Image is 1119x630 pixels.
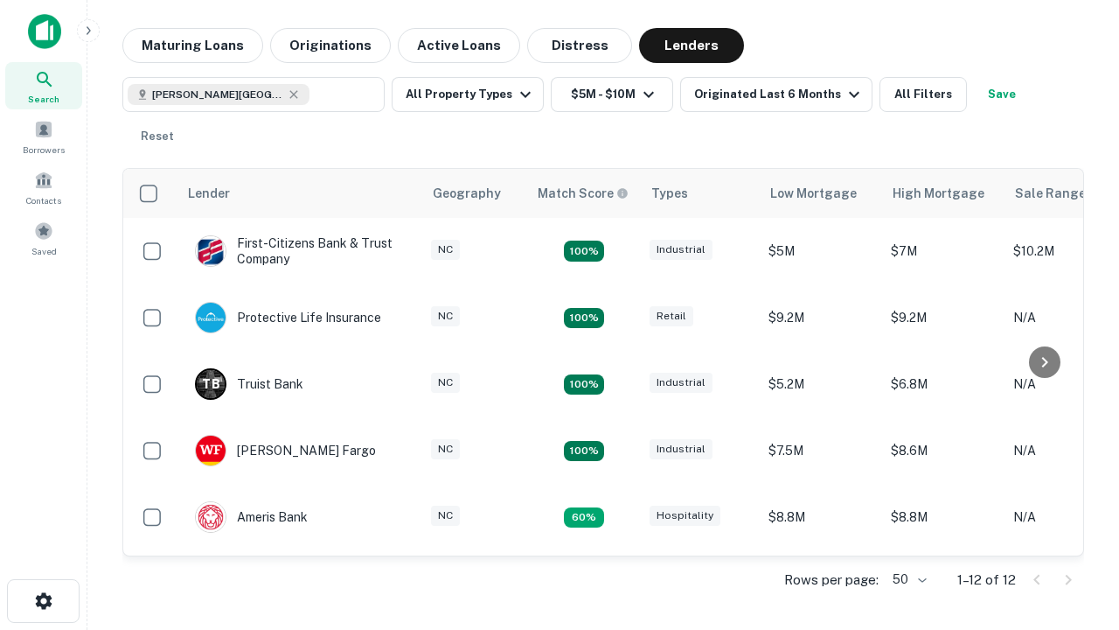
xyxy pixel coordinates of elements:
[196,303,226,332] img: picture
[551,77,673,112] button: $5M - $10M
[538,184,629,203] div: Capitalize uses an advanced AI algorithm to match your search with the best lender. The match sco...
[129,119,185,154] button: Reset
[882,417,1004,484] td: $8.6M
[431,240,460,260] div: NC
[639,28,744,63] button: Lenders
[770,183,857,204] div: Low Mortgage
[760,169,882,218] th: Low Mortgage
[641,169,760,218] th: Types
[28,92,59,106] span: Search
[886,567,929,592] div: 50
[760,417,882,484] td: $7.5M
[431,373,460,393] div: NC
[196,436,226,465] img: picture
[882,284,1004,351] td: $9.2M
[879,77,967,112] button: All Filters
[882,484,1004,550] td: $8.8M
[5,62,82,109] a: Search
[650,240,712,260] div: Industrial
[5,164,82,211] a: Contacts
[177,169,422,218] th: Lender
[5,113,82,160] a: Borrowers
[1032,434,1119,518] iframe: Chat Widget
[650,306,693,326] div: Retail
[433,183,501,204] div: Geography
[650,506,720,526] div: Hospitality
[650,439,712,459] div: Industrial
[31,244,57,258] span: Saved
[564,308,604,329] div: Matching Properties: 2, hasApolloMatch: undefined
[196,502,226,532] img: picture
[974,77,1030,112] button: Save your search to get updates of matches that match your search criteria.
[650,373,712,393] div: Industrial
[270,28,391,63] button: Originations
[680,77,872,112] button: Originated Last 6 Months
[564,507,604,528] div: Matching Properties: 1, hasApolloMatch: undefined
[392,77,544,112] button: All Property Types
[538,184,625,203] h6: Match Score
[564,374,604,395] div: Matching Properties: 3, hasApolloMatch: undefined
[694,84,865,105] div: Originated Last 6 Months
[195,435,376,466] div: [PERSON_NAME] Fargo
[527,28,632,63] button: Distress
[431,306,460,326] div: NC
[882,351,1004,417] td: $6.8M
[422,169,527,218] th: Geography
[152,87,283,102] span: [PERSON_NAME][GEOGRAPHIC_DATA], [GEOGRAPHIC_DATA]
[28,14,61,49] img: capitalize-icon.png
[564,241,604,262] div: Matching Properties: 2, hasApolloMatch: undefined
[957,570,1016,591] p: 1–12 of 12
[23,143,65,157] span: Borrowers
[122,28,263,63] button: Maturing Loans
[760,550,882,617] td: $9.2M
[431,439,460,459] div: NC
[882,550,1004,617] td: $9.2M
[1015,183,1086,204] div: Sale Range
[188,183,230,204] div: Lender
[196,236,226,266] img: picture
[760,484,882,550] td: $8.8M
[195,235,405,267] div: First-citizens Bank & Trust Company
[760,218,882,284] td: $5M
[527,169,641,218] th: Capitalize uses an advanced AI algorithm to match your search with the best lender. The match sco...
[564,441,604,462] div: Matching Properties: 2, hasApolloMatch: undefined
[202,375,219,394] p: T B
[398,28,520,63] button: Active Loans
[195,368,303,400] div: Truist Bank
[5,214,82,262] a: Saved
[760,351,882,417] td: $5.2M
[784,570,879,591] p: Rows per page:
[882,218,1004,284] td: $7M
[893,183,984,204] div: High Mortgage
[26,193,61,207] span: Contacts
[431,506,460,526] div: NC
[651,183,688,204] div: Types
[195,302,381,333] div: Protective Life Insurance
[882,169,1004,218] th: High Mortgage
[760,284,882,351] td: $9.2M
[195,501,308,533] div: Ameris Bank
